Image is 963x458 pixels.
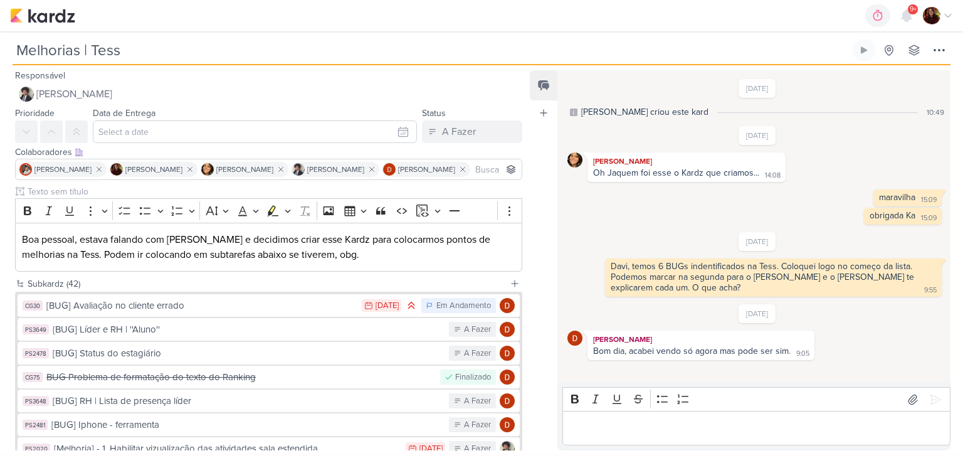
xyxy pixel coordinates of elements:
[18,318,520,341] button: PS3649 {BUG] Líder e RH | ''Aluno'' A Fazer
[765,171,781,181] div: 14:08
[870,210,915,221] div: obrigada Ka
[15,146,522,159] div: Colaboradores
[593,346,791,356] div: Bom dia, acabei vendo só agora mas pode ser sim.
[422,120,522,143] button: A Fazer
[23,444,50,454] div: PS2020
[924,285,937,296] div: 9:55
[13,39,850,61] input: Kard Sem Título
[23,324,49,334] div: PS3649
[15,83,522,105] button: [PERSON_NAME]
[562,387,950,412] div: Editor toolbar
[110,163,123,176] img: Jaqueline Molina
[500,298,515,313] img: Davi Elias Teixeira
[376,302,399,310] div: [DATE]
[53,346,443,361] div: [BUG] Status do estagiário
[611,261,917,293] div: Davi, temos 6 BUGs indentificados na Tess. Coloquei logo no começo da lista. Podemos marcar na se...
[567,152,582,168] img: Karen Duarte
[473,162,519,177] input: Buscar
[53,394,443,408] div: [BUG] RH | Lista de presença líder
[23,372,43,382] div: CG75
[15,108,55,119] label: Prioridade
[23,301,43,311] div: CG30
[22,232,516,262] p: Boa pessoal, estava falando com [PERSON_NAME] e decidimos criar esse Kardz para colocarmos pontos...
[19,163,32,176] img: Cezar Giusti
[46,299,355,313] div: [BUG] Avaliação no cliente errado
[590,155,783,168] div: [PERSON_NAME]
[464,348,491,360] div: A Fazer
[34,164,92,175] span: [PERSON_NAME]
[51,418,443,432] div: [BUG] Iphone - ferramenta
[921,213,937,223] div: 15:09
[25,185,522,198] input: Texto sem título
[216,164,273,175] span: [PERSON_NAME]
[500,370,515,385] img: Davi Elias Teixeira
[562,411,950,445] div: Editor editing area: main
[307,164,364,175] span: [PERSON_NAME]
[15,70,65,81] label: Responsável
[593,168,759,178] div: Oh Jaquem foi esse o Kardz que criamos...
[436,300,491,312] div: Em Andamento
[442,124,476,139] div: A Fazer
[879,192,915,203] div: maravilha
[464,324,491,336] div: A Fazer
[18,390,520,412] button: PS3648 [BUG] RH | Lista de presença líder A Fazer
[53,322,443,337] div: {BUG] Líder e RH | ''Aluno''
[910,4,917,14] span: 9+
[15,223,522,272] div: Editor editing area: main
[405,299,418,312] div: Prioridade Alta
[23,420,48,430] div: PS2481
[10,8,75,23] img: kardz.app
[18,366,520,388] button: CG75 BUG Problema de formatação do texto do Ranking Finalizado
[36,87,112,102] span: [PERSON_NAME]
[93,120,417,143] input: Select a date
[500,322,515,337] img: Davi Elias Teixeira
[500,346,515,361] img: Davi Elias Teixeira
[93,108,155,119] label: Data de Entrega
[23,396,49,406] div: PS3648
[567,331,582,346] img: Davi Elias Teixeira
[23,348,49,358] div: PS2478
[18,294,520,317] button: CG30 [BUG] Avaliação no cliente errado [DATE] Em Andamento
[28,277,505,290] div: Subkardz (42)
[464,395,491,408] div: A Fazer
[923,7,940,24] img: Jaqueline Molina
[125,164,182,175] span: [PERSON_NAME]
[500,393,515,408] img: Davi Elias Teixeira
[422,108,446,119] label: Status
[859,45,869,55] div: Ligar relógio
[398,164,455,175] span: [PERSON_NAME]
[46,370,434,385] div: BUG Problema de formatação do texto do Ranking
[796,349,809,359] div: 9:05
[500,417,515,432] img: Davi Elias Teixeira
[292,163,305,176] img: Pedro Luahn Simões
[201,163,214,176] img: Karen Duarte
[19,87,34,102] img: Pedro Luahn Simões
[419,445,443,453] div: [DATE]
[464,443,491,455] div: A Fazer
[921,195,937,205] div: 15:09
[15,198,522,223] div: Editor toolbar
[500,441,515,456] img: Pedro Luahn Simões
[18,342,520,365] button: PS2478 [BUG] Status do estagiário A Fazer
[464,419,491,432] div: A Fazer
[455,371,491,384] div: Finalizado
[18,413,520,436] button: PS2481 [BUG] Iphone - ferramenta A Fazer
[581,105,708,119] div: [PERSON_NAME] criou este kard
[590,333,812,346] div: [PERSON_NAME]
[54,442,399,456] div: [Melhoria] - 1. Habilitar vizualização das atividades sala estendida
[927,107,944,118] div: 10:49
[383,163,396,176] img: Davi Elias Teixeira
